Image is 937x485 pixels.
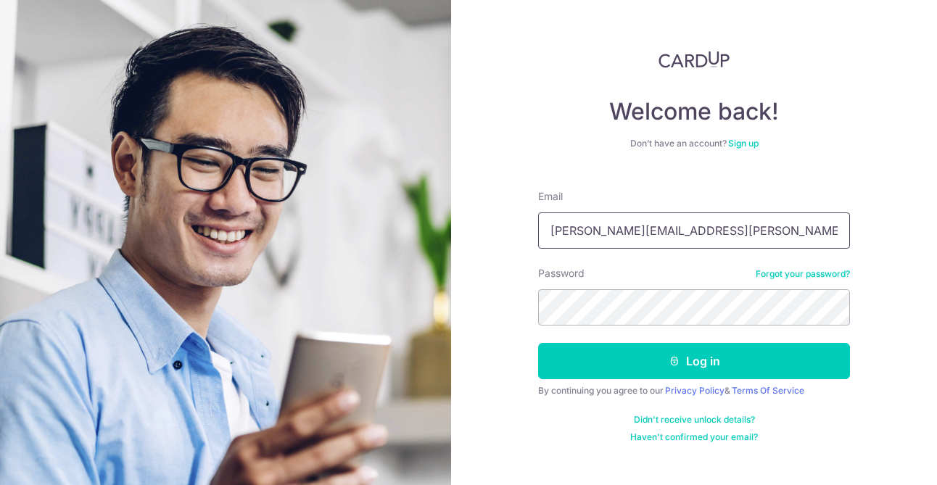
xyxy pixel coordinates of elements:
[634,414,755,426] a: Didn't receive unlock details?
[732,385,804,396] a: Terms Of Service
[665,385,725,396] a: Privacy Policy
[538,385,850,397] div: By continuing you agree to our &
[538,189,563,204] label: Email
[659,51,730,68] img: CardUp Logo
[538,138,850,149] div: Don’t have an account?
[538,343,850,379] button: Log in
[538,97,850,126] h4: Welcome back!
[538,212,850,249] input: Enter your Email
[756,268,850,280] a: Forgot your password?
[728,138,759,149] a: Sign up
[538,266,585,281] label: Password
[630,431,758,443] a: Haven't confirmed your email?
